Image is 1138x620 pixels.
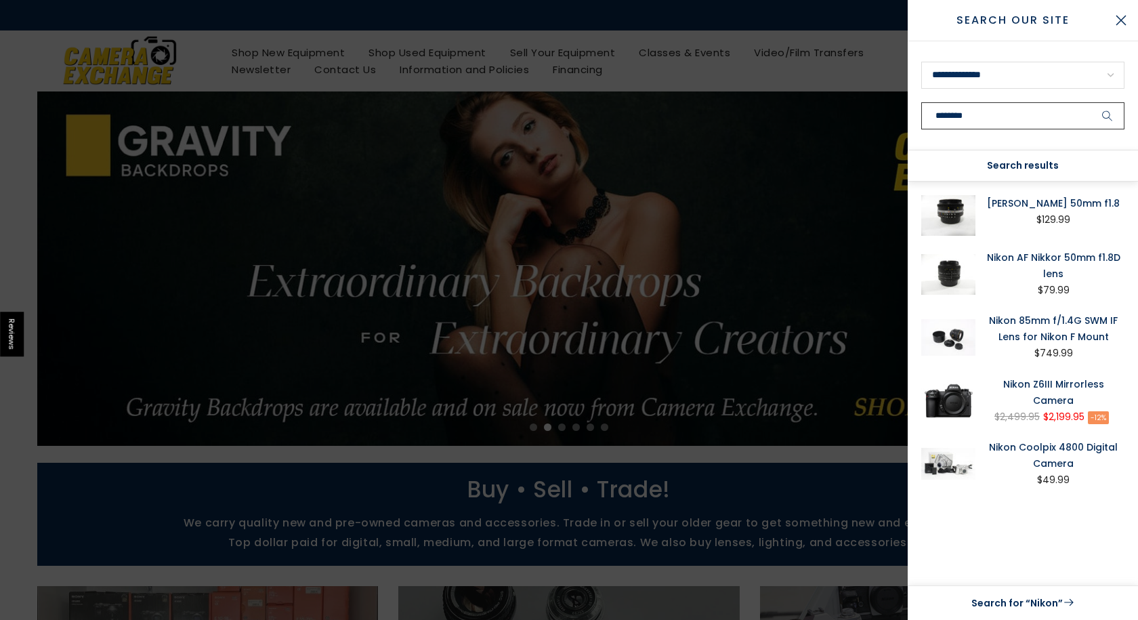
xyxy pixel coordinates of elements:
[982,439,1124,472] a: Nikon Coolpix 4800 Digital Camera
[1104,3,1138,37] button: Close Search
[982,376,1124,409] a: Nikon Z6III Mirrorless Camera
[982,312,1124,345] a: Nikon 85mm f/1.4G SWM IF Lens for Nikon F Mount
[921,12,1104,28] span: Search Our Site
[994,410,1040,423] del: $2,499.95
[921,376,975,426] img: Nikon Z6 III Mirrorless Camera Digital Cameras - Digital Mirrorless Cameras Nikon NIK1890
[921,439,975,489] img: Nikon Coolpix 4800 Digital Camera Digital Cameras - Digital Point and Shoot Cameras Nikon 3686254
[982,249,1124,282] a: Nikon AF Nikkor 50mm f1.8D lens
[1088,411,1109,424] span: -12%
[982,195,1124,211] a: [PERSON_NAME] 50mm f1.8
[1037,472,1070,489] div: $49.99
[921,249,975,299] img: Nikon AF Nikkor 50mm f1.8D lens Lenses Small Format - Nikon AF Mount Lenses - Nikon AF Full Frame...
[921,594,1124,612] a: Search for “Nikon”
[1043,409,1084,426] ins: $2,199.95
[1034,345,1073,362] div: $749.99
[908,150,1138,182] div: Search results
[921,312,975,362] img: Nikon 85mm f/1.4G SWM IF Lens for Nikon F Mount Lenses Small Format - Nikon AF Mount Lenses - Nik...
[1036,211,1070,228] div: $129.99
[1038,282,1070,299] div: $79.99
[921,195,975,236] img: Nikon Nikkor 50mm f1.8 Lenses Small Format - Nikon F Mount Lenses Manual Focus Nikon 4081375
